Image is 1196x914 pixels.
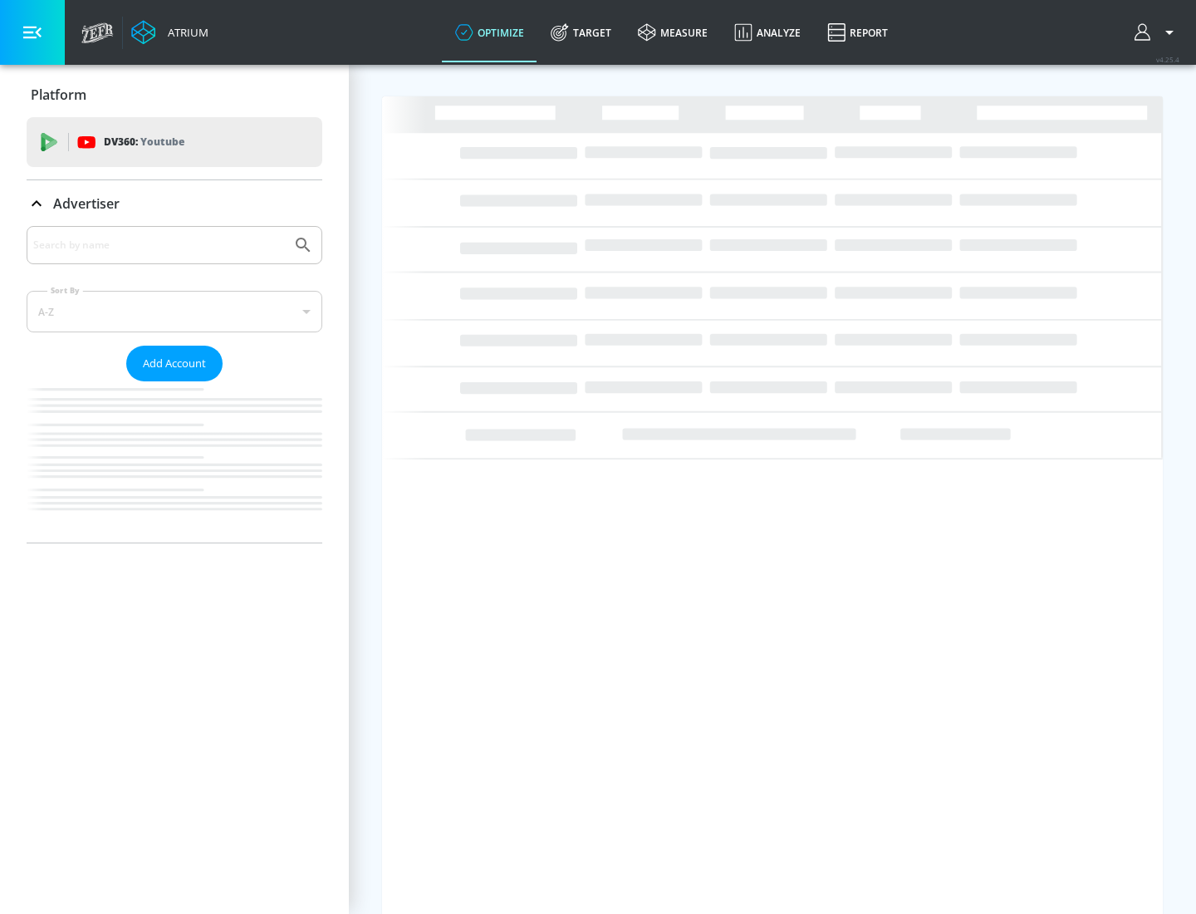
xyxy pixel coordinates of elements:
nav: list of Advertiser [27,381,322,543]
div: Advertiser [27,180,322,227]
p: Platform [31,86,86,104]
a: Atrium [131,20,208,45]
a: Analyze [721,2,814,62]
div: Atrium [161,25,208,40]
p: Advertiser [53,194,120,213]
button: Add Account [126,346,223,381]
div: Platform [27,71,322,118]
div: Advertiser [27,226,322,543]
span: Add Account [143,354,206,373]
a: Target [537,2,625,62]
span: v 4.25.4 [1156,55,1179,64]
label: Sort By [47,285,83,296]
p: DV360: [104,133,184,151]
a: optimize [442,2,537,62]
a: measure [625,2,721,62]
div: DV360: Youtube [27,117,322,167]
a: Report [814,2,901,62]
div: A-Z [27,291,322,332]
p: Youtube [140,133,184,150]
input: Search by name [33,234,285,256]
